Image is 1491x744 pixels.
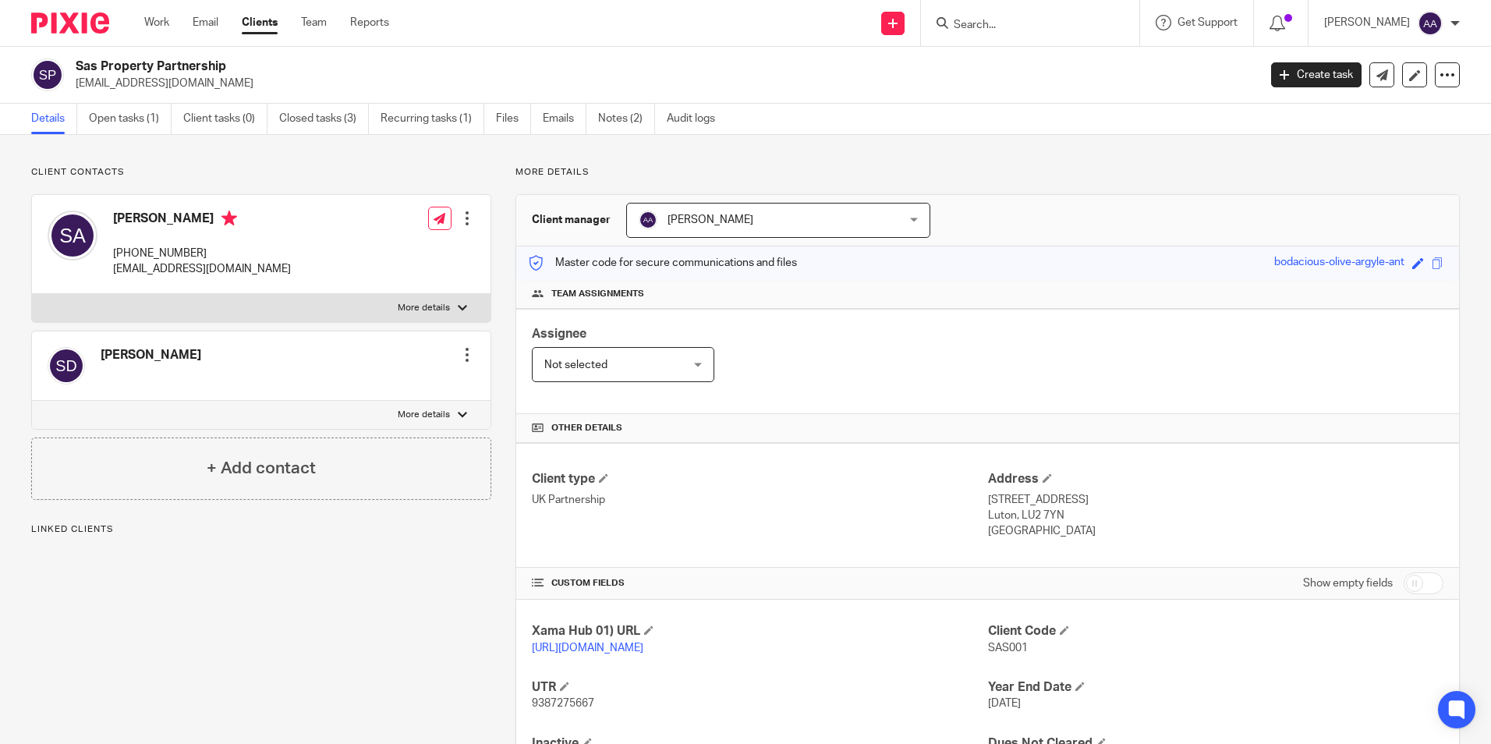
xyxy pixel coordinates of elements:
[144,15,169,30] a: Work
[279,104,369,134] a: Closed tasks (3)
[532,623,987,639] h4: Xama Hub 01) URL
[598,104,655,134] a: Notes (2)
[668,214,753,225] span: [PERSON_NAME]
[113,246,291,261] p: [PHONE_NUMBER]
[532,492,987,508] p: UK Partnership
[532,577,987,590] h4: CUSTOM FIELDS
[221,211,237,226] i: Primary
[988,523,1443,539] p: [GEOGRAPHIC_DATA]
[76,58,1013,75] h2: Sas Property Partnership
[532,698,594,709] span: 9387275667
[988,508,1443,523] p: Luton, LU2 7YN
[667,104,727,134] a: Audit logs
[113,261,291,277] p: [EMAIL_ADDRESS][DOMAIN_NAME]
[113,211,291,230] h4: [PERSON_NAME]
[532,328,586,340] span: Assignee
[381,104,484,134] a: Recurring tasks (1)
[398,409,450,421] p: More details
[528,255,797,271] p: Master code for secure communications and files
[551,422,622,434] span: Other details
[48,347,85,384] img: svg%3E
[551,288,644,300] span: Team assignments
[988,492,1443,508] p: [STREET_ADDRESS]
[1271,62,1362,87] a: Create task
[242,15,278,30] a: Clients
[544,360,607,370] span: Not selected
[988,679,1443,696] h4: Year End Date
[31,12,109,34] img: Pixie
[1324,15,1410,30] p: [PERSON_NAME]
[988,623,1443,639] h4: Client Code
[532,212,611,228] h3: Client manager
[301,15,327,30] a: Team
[532,471,987,487] h4: Client type
[988,471,1443,487] h4: Address
[31,523,491,536] p: Linked clients
[515,166,1460,179] p: More details
[183,104,267,134] a: Client tasks (0)
[398,302,450,314] p: More details
[31,166,491,179] p: Client contacts
[1418,11,1443,36] img: svg%3E
[496,104,531,134] a: Files
[1303,576,1393,591] label: Show empty fields
[207,456,316,480] h4: + Add contact
[48,211,97,260] img: svg%3E
[988,643,1028,654] span: SAS001
[76,76,1248,91] p: [EMAIL_ADDRESS][DOMAIN_NAME]
[31,104,77,134] a: Details
[101,347,201,363] h4: [PERSON_NAME]
[1178,17,1238,28] span: Get Support
[639,211,657,229] img: svg%3E
[350,15,389,30] a: Reports
[988,698,1021,709] span: [DATE]
[532,679,987,696] h4: UTR
[89,104,172,134] a: Open tasks (1)
[952,19,1093,33] input: Search
[543,104,586,134] a: Emails
[31,58,64,91] img: svg%3E
[1274,254,1404,272] div: bodacious-olive-argyle-ant
[193,15,218,30] a: Email
[532,643,643,654] a: [URL][DOMAIN_NAME]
